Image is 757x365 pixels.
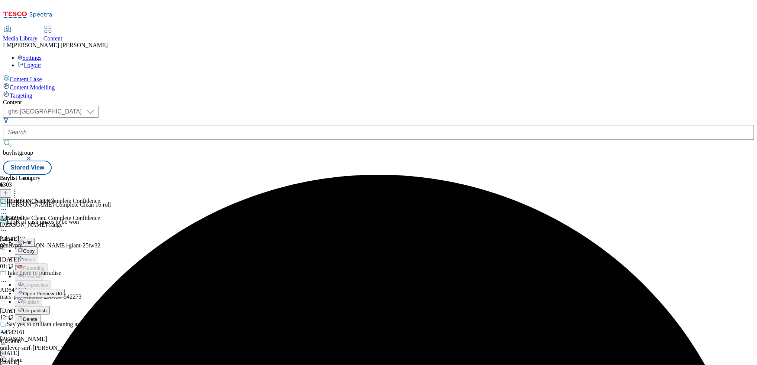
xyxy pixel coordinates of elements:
a: Targeting [3,91,754,99]
button: Open Preview Url [15,289,65,297]
div: [PERSON_NAME] [7,198,54,204]
button: Publish [15,297,42,306]
div: Content [3,99,754,106]
svg: Search Filters [3,118,9,124]
span: Un-publish [23,308,47,313]
div: [PERSON_NAME] Complete Clean 16 roll [7,201,111,208]
button: Move [15,255,38,263]
button: Copy [15,246,38,255]
input: Search [3,125,754,140]
span: Content Lake [10,76,42,82]
span: Copy [23,248,35,254]
a: Content Lake [3,75,754,83]
span: Media Library [3,35,38,42]
span: Open Preview Url [23,291,62,296]
span: Delete [23,316,38,322]
a: Logout [18,62,41,68]
a: Settings [18,55,42,61]
span: buylistgroup [3,149,33,156]
a: Content Modelling [3,83,754,91]
span: Reporting [23,265,45,271]
button: Un-publish [15,306,50,315]
span: Move [23,257,35,262]
button: Un-preview [15,280,51,289]
span: [PERSON_NAME] [PERSON_NAME] [12,42,108,48]
button: Reporting [15,263,48,272]
span: Content Modelling [10,84,55,91]
div: Complete Clean. Complete Confidence [7,198,100,204]
button: Preview [15,272,43,280]
span: Targeting [10,92,32,99]
div: Complete Clean. Complete Confidence [7,215,100,221]
span: Publish [23,299,39,305]
button: Delete [15,315,41,323]
button: Stored View [3,161,52,175]
span: Preview [23,274,41,279]
a: Media Library [3,26,38,42]
a: Content [43,26,62,42]
span: LM [3,42,12,48]
span: Content [43,35,62,42]
span: Un-preview [23,282,48,288]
